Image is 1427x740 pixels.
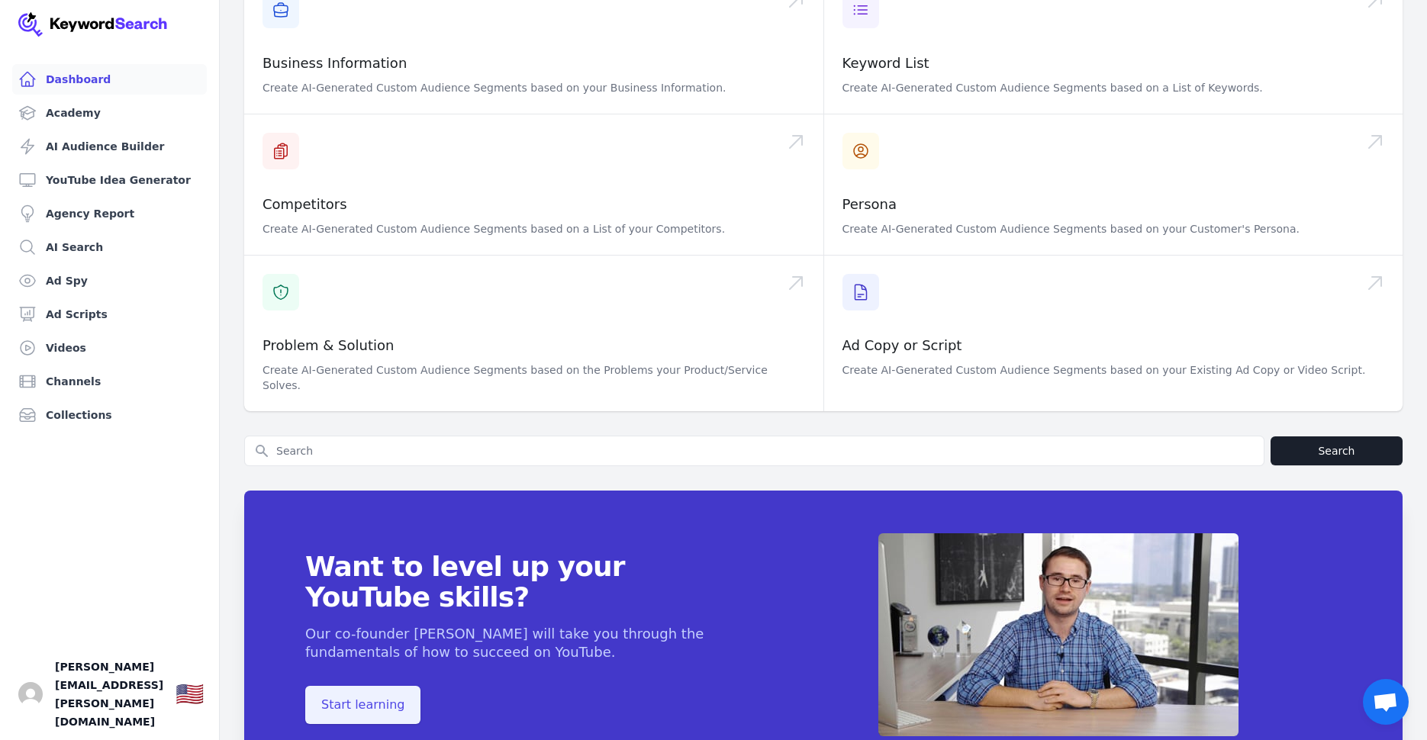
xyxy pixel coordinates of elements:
img: Your Company [18,12,168,37]
div: Open chat [1363,679,1409,725]
a: Ad Copy or Script [842,337,962,353]
a: Academy [12,98,207,128]
div: 🇺🇸 [176,680,204,708]
a: AI Audience Builder [12,131,207,162]
a: Persona [842,196,897,212]
a: Ad Scripts [12,299,207,330]
a: Collections [12,400,207,430]
button: Open user button [18,682,43,706]
a: Dashboard [12,64,207,95]
a: Competitors [263,196,347,212]
a: Channels [12,366,207,397]
a: Keyword List [842,55,929,71]
a: Problem & Solution [263,337,394,353]
p: Our co-founder [PERSON_NAME] will take you through the fundamentals of how to succeed on YouTube. [305,625,756,661]
img: App screenshot [878,533,1239,736]
button: Search [1271,436,1403,465]
span: [PERSON_NAME][EMAIL_ADDRESS][PERSON_NAME][DOMAIN_NAME] [55,658,163,731]
a: Ad Spy [12,265,207,296]
button: 🇺🇸 [176,679,204,709]
a: Business Information [263,55,407,71]
a: Agency Report [12,198,207,229]
span: Want to level up your YouTube skills? [305,552,756,613]
a: AI Search [12,232,207,262]
a: YouTube Idea Generator [12,165,207,195]
input: Search [245,436,1264,465]
a: Videos [12,333,207,363]
span: Start learning [305,686,420,724]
